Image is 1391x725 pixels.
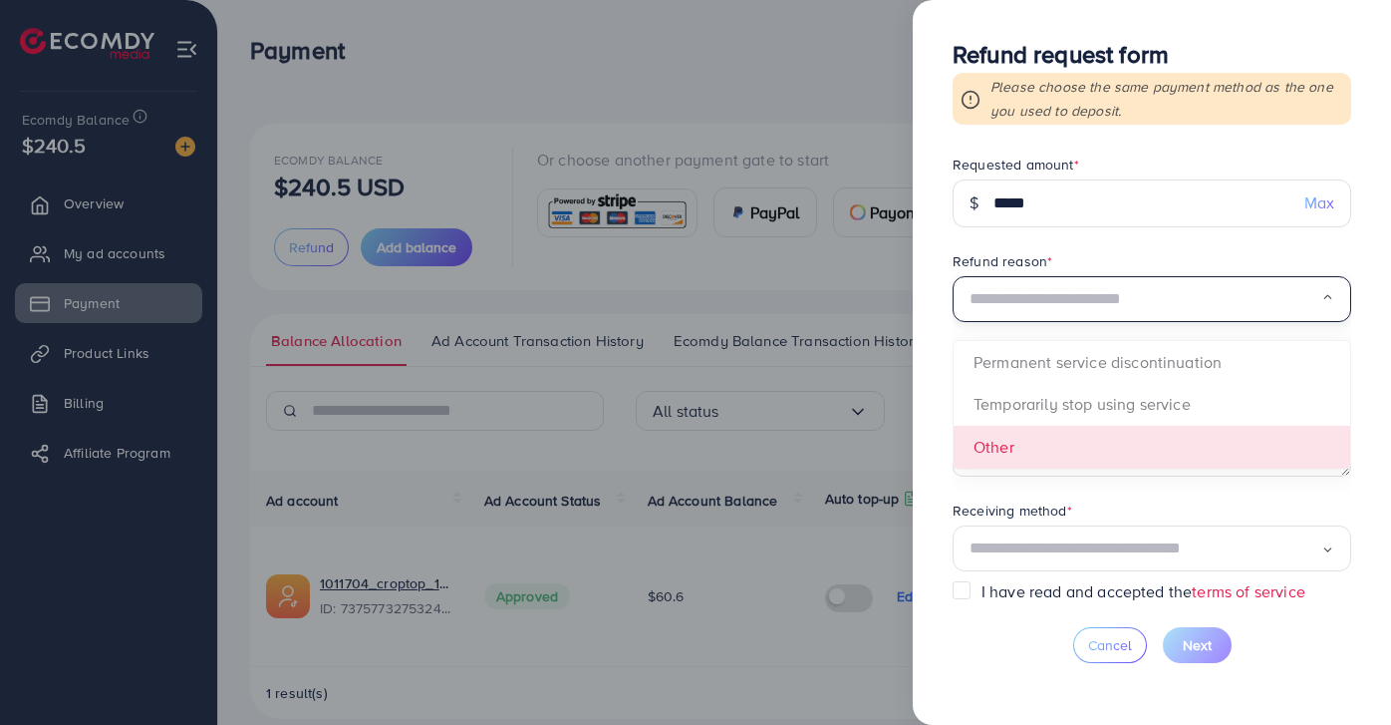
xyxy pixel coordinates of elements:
button: Next [1163,627,1232,663]
li: Other [954,426,1350,469]
a: terms of service [1192,580,1305,602]
span: Next [1183,635,1212,655]
button: Cancel [1073,627,1147,663]
span: Cancel [1088,635,1132,655]
label: Requested amount [953,155,1079,175]
input: Search for option [970,284,1321,315]
div: Search for option [953,526,1351,572]
label: Receiving method [953,501,1072,521]
label: I have read and accepted the [981,580,1305,603]
input: Search for option [970,534,1321,564]
iframe: Chat [1306,635,1376,710]
li: Temporarily stop using service [954,383,1350,426]
div: Search for option [953,276,1351,323]
div: $ [953,180,994,227]
span: Max [1304,191,1334,214]
p: Please choose the same payment method as the one you used to deposit. [990,75,1343,123]
label: Refund reason [953,251,1052,271]
li: Permanent service discontinuation [954,341,1350,384]
h3: Refund request form [953,40,1351,69]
